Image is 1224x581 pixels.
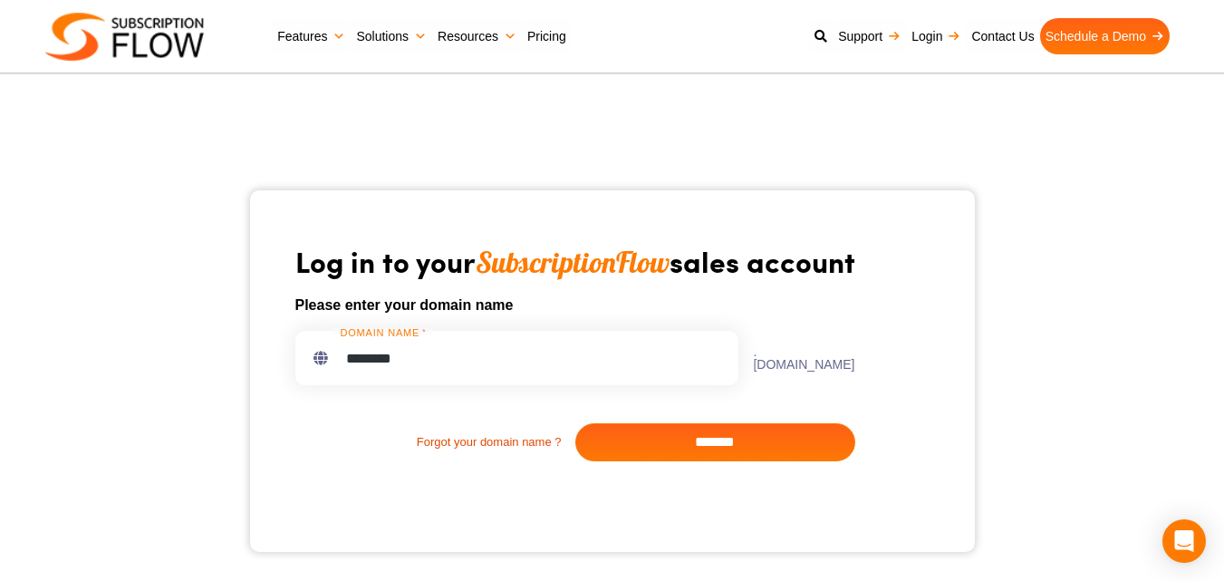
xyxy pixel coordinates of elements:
[476,244,670,280] span: SubscriptionFlow
[295,433,575,451] a: Forgot your domain name ?
[272,18,351,54] a: Features
[351,18,432,54] a: Solutions
[738,345,854,371] label: .[DOMAIN_NAME]
[432,18,522,54] a: Resources
[295,295,855,316] h6: Please enter your domain name
[1162,519,1206,563] div: Open Intercom Messenger
[906,18,966,54] a: Login
[833,18,906,54] a: Support
[522,18,572,54] a: Pricing
[45,13,204,61] img: Subscriptionflow
[1040,18,1170,54] a: Schedule a Demo
[295,243,855,280] h1: Log in to your sales account
[966,18,1039,54] a: Contact Us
